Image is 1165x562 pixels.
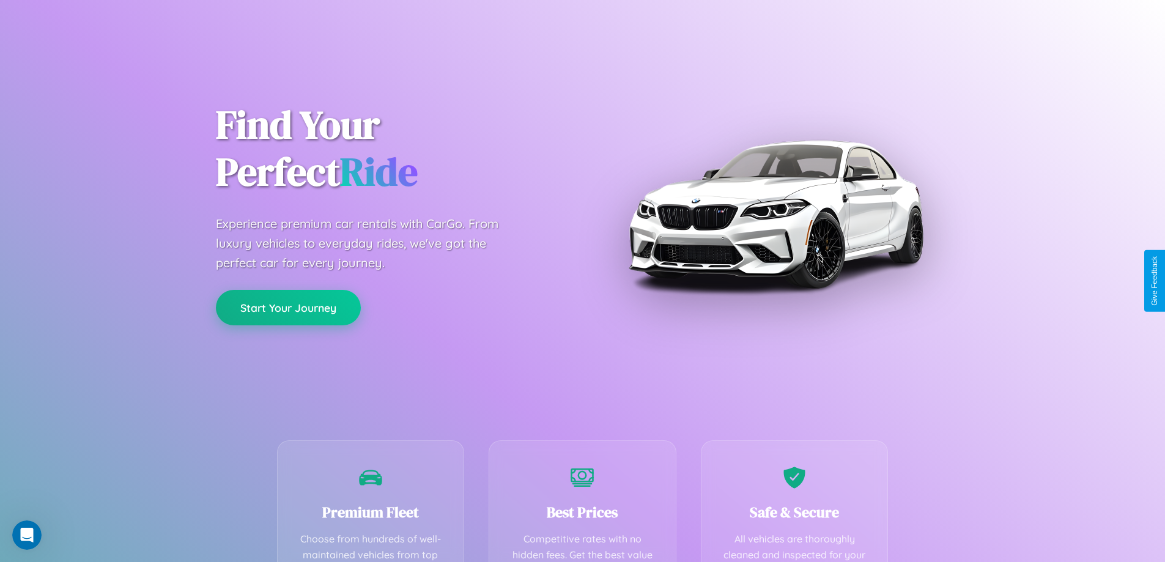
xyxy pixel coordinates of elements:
h3: Safe & Secure [720,502,870,522]
img: Premium BMW car rental vehicle [623,61,928,367]
p: Experience premium car rentals with CarGo. From luxury vehicles to everyday rides, we've got the ... [216,214,522,273]
div: Give Feedback [1150,256,1159,306]
h3: Best Prices [508,502,657,522]
span: Ride [340,145,418,198]
h1: Find Your Perfect [216,102,564,196]
iframe: Intercom live chat [12,520,42,550]
button: Start Your Journey [216,290,361,325]
h3: Premium Fleet [296,502,446,522]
